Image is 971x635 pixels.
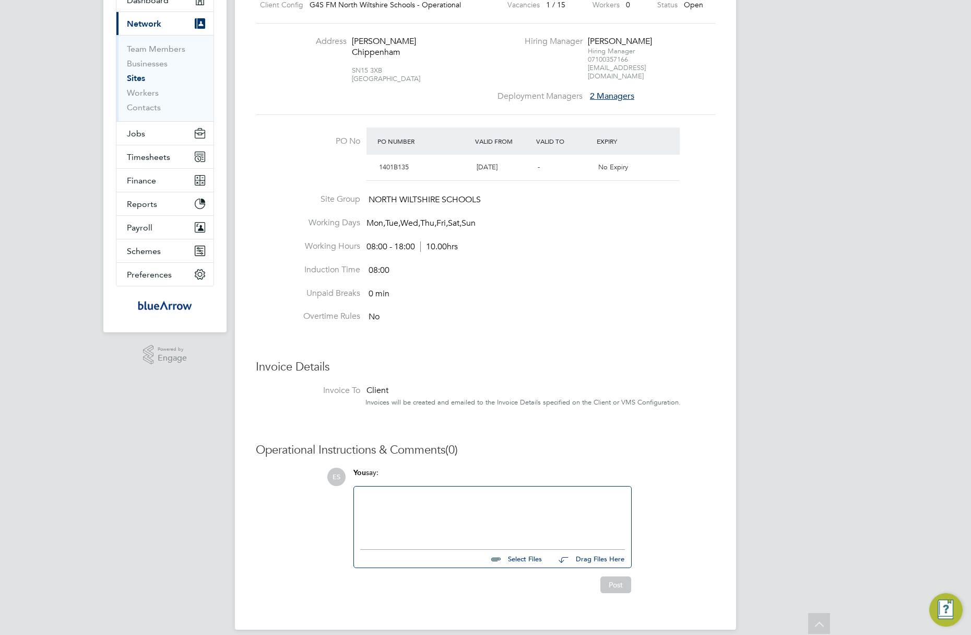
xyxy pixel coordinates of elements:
[127,270,172,280] span: Preferences
[256,264,360,275] label: Induction Time
[588,55,628,64] span: 07100357166
[256,136,360,147] label: PO No
[138,297,192,314] img: bluearrow-logo-retina.png
[127,176,156,186] span: Finance
[436,218,448,228] span: Fri,
[256,443,715,458] h3: Operational Instructions & Comments
[379,163,409,171] span: 1401B135
[353,468,632,486] div: say:
[116,145,214,168] button: Timesheets
[495,36,583,47] label: Hiring Manager
[534,132,595,151] div: Valid To
[365,385,715,396] div: Client
[127,73,145,83] a: Sites
[448,218,461,228] span: Sat,
[550,548,625,570] button: Drag Files Here
[400,218,420,228] span: Wed,
[352,58,417,83] div: SN15 3XB [GEOGRAPHIC_DATA]
[495,91,583,102] label: Deployment Managers
[127,152,170,162] span: Timesheets
[256,311,360,322] label: Overtime Rules
[116,169,214,192] button: Finance
[256,288,360,299] label: Unpaid Breaks
[127,223,152,233] span: Payroll
[420,241,458,252] span: 10.00hrs
[256,194,360,205] label: Site Group
[461,218,476,228] span: Sun
[256,385,360,396] label: Invoice To
[420,218,436,228] span: Thu,
[127,102,161,112] a: Contacts
[369,195,481,205] span: NORTH WILTSHIRE SCHOOLS
[256,360,715,375] h3: Invoice Details
[327,468,346,486] span: ES
[353,468,366,477] span: You
[127,199,157,209] span: Reports
[445,443,458,457] span: (0)
[365,398,715,407] div: Invoices will be created and emailed to the Invoice Details specified on the Client or VMS Config...
[256,217,360,228] label: Working Days
[369,265,389,275] span: 08:00
[375,132,472,151] div: PO Number
[116,12,214,35] button: Network
[594,132,655,151] div: Expiry
[116,35,214,121] div: Network
[127,88,159,98] a: Workers
[158,354,187,363] span: Engage
[472,132,534,151] div: Valid From
[588,47,635,55] span: Hiring Manager
[116,192,214,215] button: Reports
[127,246,161,256] span: Schemes
[366,241,458,252] div: 08:00 - 18:00
[385,218,400,228] span: Tue,
[590,91,634,101] span: 2 Managers
[116,297,214,314] a: Go to home page
[127,44,185,54] a: Team Members
[369,312,380,322] span: No
[598,163,628,171] span: No Expiry
[116,216,214,239] button: Payroll
[158,345,187,354] span: Powered by
[588,36,653,47] div: [PERSON_NAME]
[929,593,963,627] button: Engage Resource Center
[143,345,187,365] a: Powered byEngage
[127,59,168,68] a: Businesses
[477,163,498,171] span: [DATE]
[116,263,214,286] button: Preferences
[116,122,214,145] button: Jobs
[352,36,417,58] div: [PERSON_NAME] Chippenham
[369,288,389,299] span: 0 min
[588,63,646,80] span: [EMAIL_ADDRESS][DOMAIN_NAME]
[127,19,161,29] span: Network
[538,163,540,171] span: -
[116,239,214,262] button: Schemes
[366,218,385,228] span: Mon,
[256,241,360,252] label: Working Hours
[289,36,347,47] label: Address
[127,129,145,138] span: Jobs
[600,576,631,593] button: Post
